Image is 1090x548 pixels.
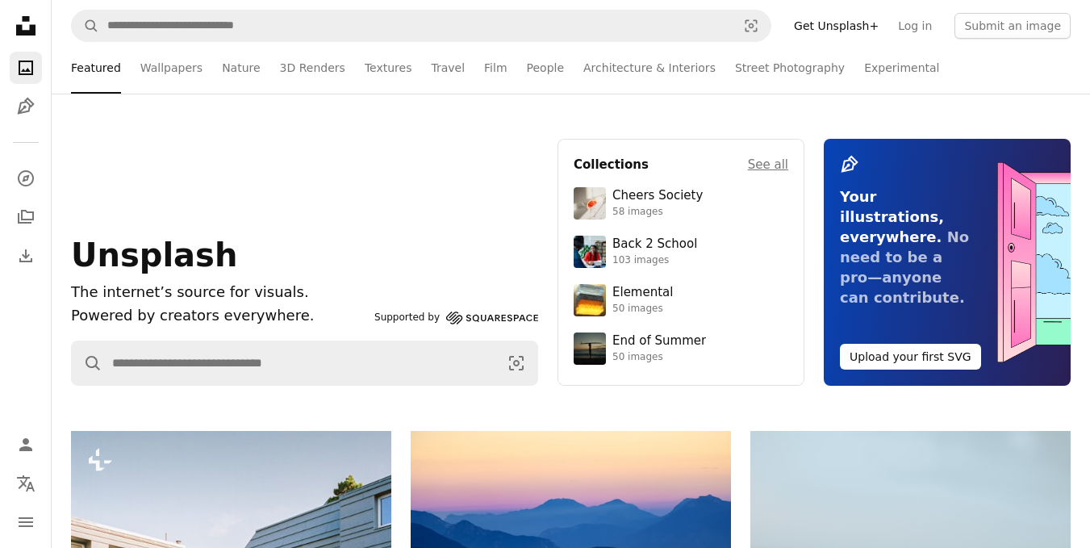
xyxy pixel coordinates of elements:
a: Illustrations [10,90,42,123]
a: Cheers Society58 images [574,187,788,220]
a: Back 2 School103 images [574,236,788,268]
a: 3D Renders [280,42,345,94]
a: Experimental [864,42,939,94]
form: Find visuals sitewide [71,10,771,42]
a: Travel [431,42,465,94]
a: Film [484,42,507,94]
button: Visual search [732,10,771,41]
a: Download History [10,240,42,272]
button: Submit an image [954,13,1071,39]
a: Explore [10,162,42,195]
a: Supported by [374,308,538,328]
a: Log in / Sign up [10,429,42,461]
a: Street Photography [735,42,845,94]
button: Menu [10,506,42,538]
a: End of Summer50 images [574,333,788,365]
div: Elemental [612,285,673,301]
a: Textures [365,42,412,94]
a: Collections [10,201,42,233]
div: 50 images [612,351,706,364]
form: Find visuals sitewide [71,341,538,386]
img: premium_photo-1754398386796-ea3dec2a6302 [574,333,606,365]
button: Visual search [495,341,537,385]
button: Search Unsplash [72,341,102,385]
a: Photos [10,52,42,84]
h4: Collections [574,155,649,174]
a: Architecture & Interiors [583,42,716,94]
button: Search Unsplash [72,10,99,41]
button: Language [10,467,42,500]
span: Your illustrations, everywhere. [840,188,944,245]
h1: The internet’s source for visuals. [71,281,368,304]
a: Elemental50 images [574,284,788,316]
p: Powered by creators everywhere. [71,304,368,328]
a: Nature [222,42,260,94]
a: Log in [888,13,942,39]
div: 50 images [612,303,673,316]
div: End of Summer [612,333,706,349]
div: 58 images [612,206,703,219]
span: Unsplash [71,236,237,274]
img: premium_photo-1751985761161-8a269d884c29 [574,284,606,316]
div: 103 images [612,254,697,267]
div: Back 2 School [612,236,697,253]
button: Upload your first SVG [840,344,981,370]
img: photo-1610218588353-03e3130b0e2d [574,187,606,220]
a: Wallpapers [140,42,203,94]
img: premium_photo-1683135218355-6d72011bf303 [574,236,606,268]
a: People [527,42,565,94]
a: Get Unsplash+ [784,13,888,39]
a: Layered blue mountains under a pastel sky [411,523,731,538]
div: Cheers Society [612,188,703,204]
a: See all [748,155,788,174]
